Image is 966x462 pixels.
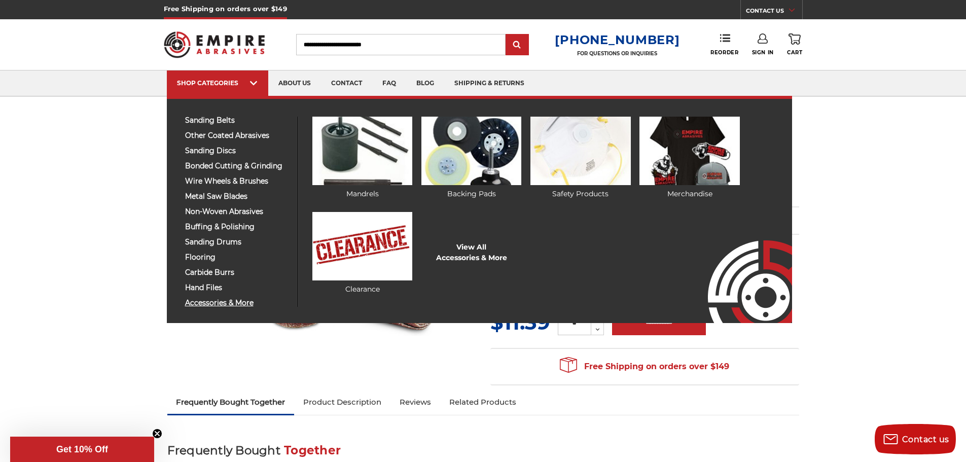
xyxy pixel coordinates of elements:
[372,70,406,96] a: faq
[444,70,534,96] a: shipping & returns
[690,210,792,323] img: Empire Abrasives Logo Image
[294,391,390,413] a: Product Description
[390,391,440,413] a: Reviews
[185,162,290,170] span: bonded cutting & grinding
[787,49,802,56] span: Cart
[167,443,280,457] span: Frequently Bought
[710,33,738,55] a: Reorder
[436,242,507,263] a: View AllAccessories & More
[787,33,802,56] a: Cart
[421,117,521,185] img: Backing Pads
[185,193,290,200] span: metal saw blades
[406,70,444,96] a: blog
[312,117,412,199] a: Mandrels
[902,435,949,444] span: Contact us
[167,391,295,413] a: Frequently Bought Together
[555,32,679,47] a: [PHONE_NUMBER]
[312,117,412,185] img: Mandrels
[875,424,956,454] button: Contact us
[185,132,290,139] span: other coated abrasives
[185,177,290,185] span: wire wheels & brushes
[560,357,729,377] span: Free Shipping on orders over $149
[185,223,290,231] span: buffing & polishing
[746,5,802,19] a: CONTACT US
[185,117,290,124] span: sanding belts
[268,70,321,96] a: about us
[440,391,525,413] a: Related Products
[312,212,412,280] img: Clearance
[185,208,290,216] span: non-woven abrasives
[555,50,679,57] p: FOR QUESTIONS OR INQUIRIES
[321,70,372,96] a: contact
[164,25,265,64] img: Empire Abrasives
[312,212,412,295] a: Clearance
[185,284,290,292] span: hand files
[284,443,341,457] span: Together
[10,437,154,462] div: Get 10% OffClose teaser
[710,49,738,56] span: Reorder
[185,254,290,261] span: flooring
[507,35,527,55] input: Submit
[530,117,630,185] img: Safety Products
[185,299,290,307] span: accessories & more
[490,310,550,335] span: $11.39
[639,117,739,199] a: Merchandise
[421,117,521,199] a: Backing Pads
[185,147,290,155] span: sanding discs
[185,238,290,246] span: sanding drums
[639,117,739,185] img: Merchandise
[752,49,774,56] span: Sign In
[530,117,630,199] a: Safety Products
[152,429,162,439] button: Close teaser
[56,444,108,454] span: Get 10% Off
[185,269,290,276] span: carbide burrs
[177,79,258,87] div: SHOP CATEGORIES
